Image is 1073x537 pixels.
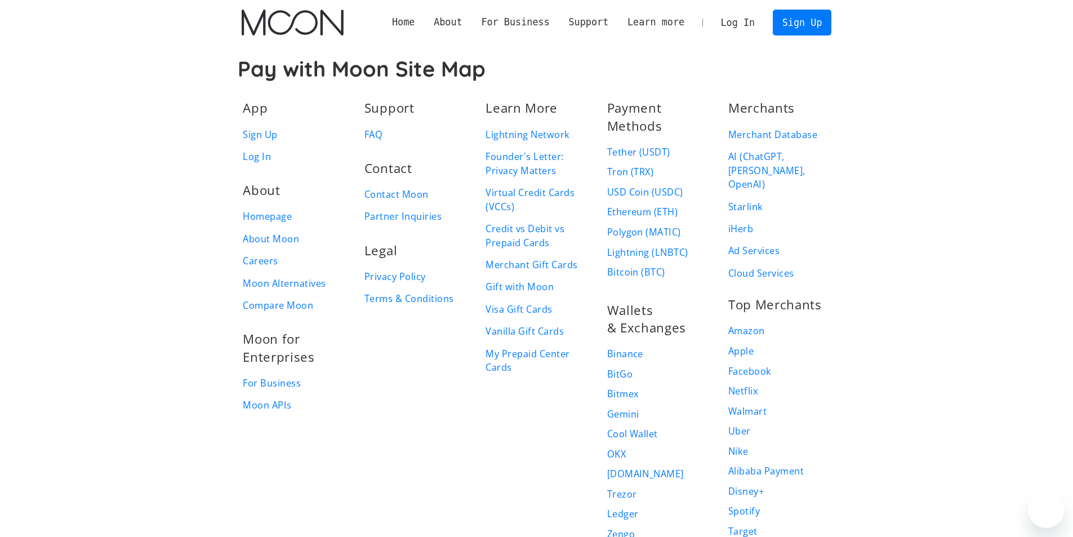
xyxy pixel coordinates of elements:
[728,425,751,437] a: Uber
[607,146,670,158] a: Tether (USDT)
[243,299,313,313] a: Compare Moon
[243,330,345,366] h2: Moon for Enterprises
[607,488,637,500] a: Trezor
[728,445,749,458] a: Nike
[607,468,684,480] a: [DOMAIN_NAME]
[711,10,764,35] a: Log In
[607,266,665,278] a: Bitcoin (BTC)
[364,188,429,202] a: Contact Moon
[364,128,382,142] a: FAQ
[486,128,569,142] a: Lightning Network
[238,56,835,81] h1: Pay with Moon Site Map
[728,485,764,498] a: Disney+
[243,128,277,142] a: Sign Up
[472,15,559,29] div: For Business
[242,10,344,35] a: home
[486,347,587,375] a: My Prepaid Center Cards
[364,270,426,284] a: Privacy Policy
[728,505,760,517] a: Spotify
[486,325,564,339] a: Vanilla Gift Cards
[607,186,683,198] a: USD Coin (USDC)
[607,428,658,440] a: Cool Wallet
[607,368,633,380] a: BitGo
[728,200,763,214] a: Starlink
[243,232,299,246] a: About Moon
[243,398,291,412] a: Moon APIs
[243,210,292,224] a: Homepage
[486,99,558,117] h2: Learn More
[486,150,587,177] a: Founder's Letter: Privacy Matters
[607,408,639,420] a: Gemini
[607,348,643,360] a: Binance
[728,365,772,378] a: Facebook
[486,258,577,272] a: Merchant Gift Cards
[568,15,608,29] div: Support
[607,388,639,400] a: Bitmex
[364,159,412,177] h2: Contact
[364,292,454,306] a: Terms & Conditions
[607,448,626,460] a: OKX
[607,301,709,337] h2: Wallets & Exchanges
[1028,492,1064,528] iframe: Кнопка запуска окна обмена сообщениями
[728,296,822,313] h2: Top Merchants
[728,345,754,357] a: Apple
[243,254,278,268] a: Careers
[243,150,271,164] a: Log In
[607,99,709,135] h2: Payment Methods
[607,246,688,259] a: Lightning (LNBTC)
[243,181,280,199] h2: About
[434,15,462,29] div: About
[559,15,618,29] div: Support
[243,376,301,390] a: For Business
[627,15,684,29] div: Learn more
[728,405,767,418] a: Walmart
[607,206,678,218] a: Ethereum (ETH)
[728,267,794,281] a: Cloud Services
[364,99,415,117] h2: Support
[728,150,830,192] a: AI (ChatGPT, [PERSON_NAME], OpenAI)
[486,280,554,294] a: Gift with Moon
[486,222,587,250] a: Credit vs Debit vs Prepaid Cards
[728,99,795,117] h2: Merchants
[242,10,344,35] img: Moon Logo
[728,128,817,142] a: Merchant Database
[618,15,694,29] div: Learn more
[243,99,268,117] h2: App
[382,15,424,29] a: Home
[481,15,549,29] div: For Business
[364,242,397,259] h2: Legal
[607,166,654,178] a: Tron (TRX)
[728,244,780,258] a: Ad Services
[773,10,831,35] a: Sign Up
[607,508,639,520] a: Ledger
[424,15,471,29] div: About
[607,226,681,238] a: Polygon (MATIC)
[728,385,758,397] a: Netflix
[728,222,753,236] a: iHerb
[728,465,804,477] a: Alibaba Payment
[243,277,326,291] a: Moon Alternatives
[486,186,587,214] a: Virtual Credit Cards (VCCs)
[486,303,552,317] a: Visa Gift Cards
[364,210,442,224] a: Partner Inquiries
[728,325,765,337] a: Amazon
